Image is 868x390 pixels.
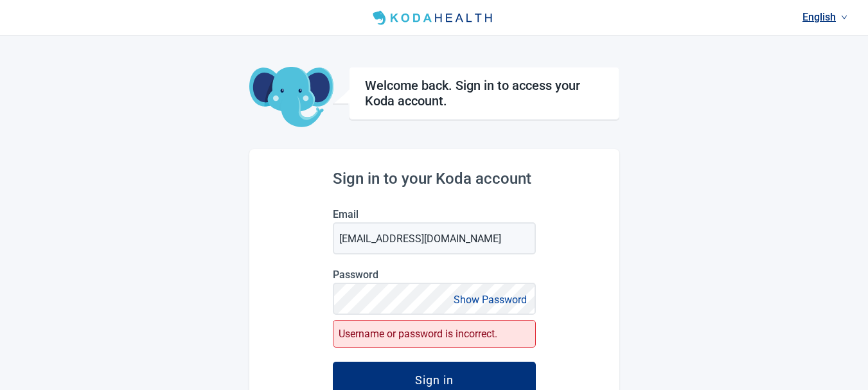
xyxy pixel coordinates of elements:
[365,78,603,109] h1: Welcome back. Sign in to access your Koda account.
[415,373,454,386] div: Sign in
[797,6,853,28] a: Current language: English
[333,269,536,281] label: Password
[333,170,536,188] h2: Sign in to your Koda account
[249,67,333,129] img: Koda Elephant
[333,320,536,348] div: Username or password is incorrect.
[450,291,531,308] button: Show Password
[841,14,847,21] span: down
[368,8,500,28] img: Koda Health
[333,208,536,220] label: Email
